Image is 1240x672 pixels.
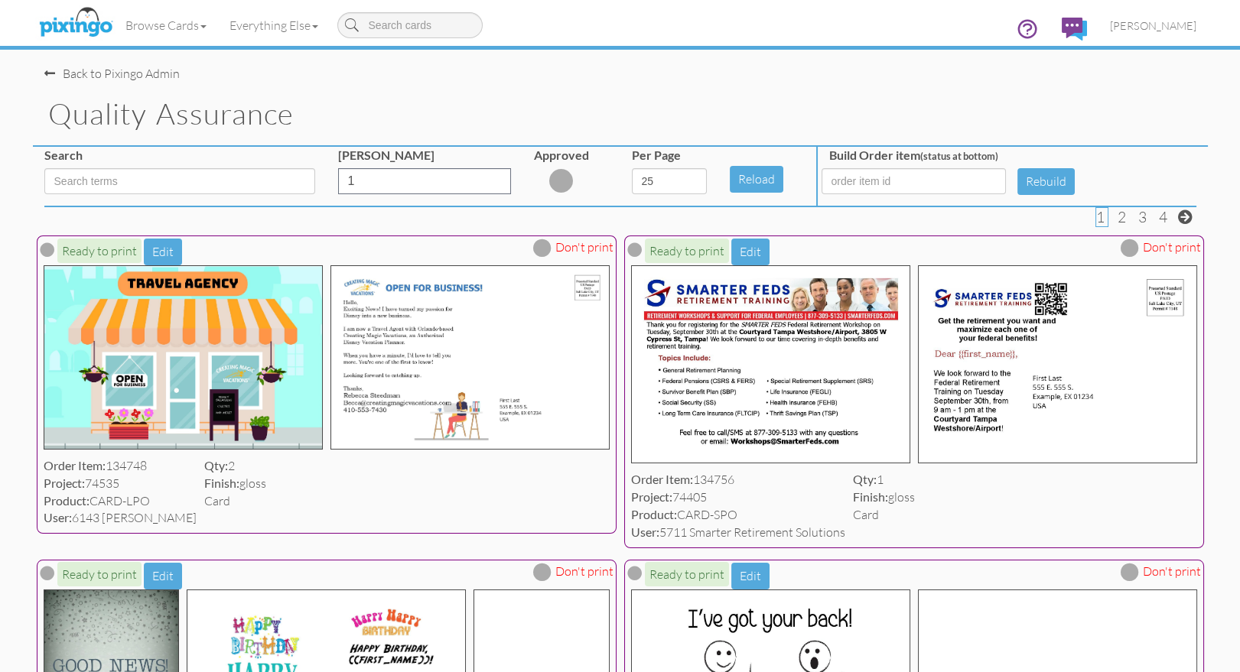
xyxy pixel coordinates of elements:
[204,458,228,472] strong: Qty:
[218,6,330,44] a: Everything Else
[631,507,677,521] strong: Product:
[44,493,90,508] strong: Product:
[632,147,681,164] label: Per Page
[44,509,197,527] div: 6143 [PERSON_NAME]
[853,506,915,524] div: Card
[1110,19,1196,32] span: [PERSON_NAME]
[337,12,483,38] input: Search cards
[631,506,845,524] div: CARD-SPO
[645,239,729,263] span: Ready to print
[204,457,266,475] div: 2
[44,65,180,83] div: Back to Pixingo Admin
[853,472,877,486] strong: Qty:
[338,147,434,164] label: [PERSON_NAME]
[1239,671,1240,672] iframe: Chat
[631,489,672,504] strong: Project:
[631,265,910,463] img: 134432-1-1754513213954-db7f0179eaa5fffe-qa.jpg
[1118,208,1126,226] span: 2
[1143,563,1201,580] span: Don't print
[1098,6,1208,45] a: [PERSON_NAME]
[144,563,182,589] button: Edit
[48,98,1208,130] h1: Quality Assurance
[1017,168,1075,195] button: Rebuild
[631,524,845,541] div: 5711 Smarter Retirement Solutions
[204,475,266,492] div: gloss
[57,562,142,586] span: Ready to print
[853,489,915,506] div: gloss
[57,239,142,263] span: Ready to print
[534,147,589,164] label: Approved
[920,150,998,162] span: (status at bottom)
[731,239,770,265] button: Edit
[555,563,613,580] span: Don't print
[144,239,182,265] button: Edit
[730,166,783,193] button: Reload
[204,492,266,510] div: Card
[44,265,323,450] img: 134748-1-1755284291013-2a7e58f0dfde30a5-qa.jpg
[44,458,106,472] strong: Order Item:
[44,476,85,490] strong: Project:
[555,239,613,256] span: Don't print
[204,476,239,490] strong: Finish:
[645,562,729,586] span: Ready to print
[1159,208,1167,226] span: 4
[1138,208,1147,226] span: 3
[1096,208,1105,226] span: 1
[631,472,693,486] strong: Order Item:
[731,563,770,589] button: Edit
[44,457,197,475] div: 134748
[918,265,1197,463] img: 134432-2-1754513213954-db7f0179eaa5fffe-qa.jpg
[35,4,116,42] img: pixingo logo
[853,471,915,489] div: 1
[44,168,315,194] input: Search terms
[1062,18,1087,41] img: comments.svg
[44,50,1196,83] nav-back: Pixingo Admin
[44,475,197,492] div: 74535
[44,492,197,510] div: CARD-LPO
[330,265,610,450] img: 134748-2-1755284291013-2a7e58f0dfde30a5-qa.jpg
[1143,239,1201,256] span: Don't print
[44,510,72,524] strong: User:
[822,168,1006,194] input: order item id
[829,147,998,164] label: Build Order item
[631,524,659,539] strong: User:
[631,489,845,506] div: 74405
[853,489,888,504] strong: Finish:
[44,147,83,164] label: Search
[631,471,845,489] div: 134756
[114,6,218,44] a: Browse Cards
